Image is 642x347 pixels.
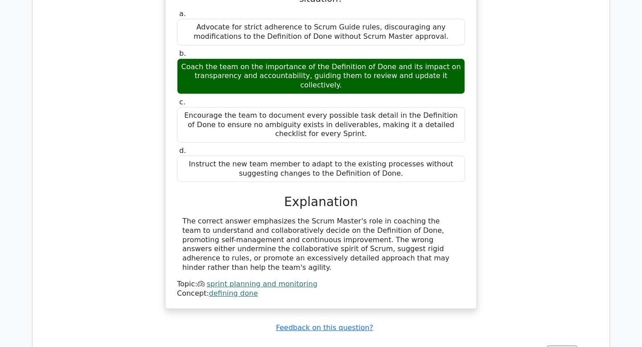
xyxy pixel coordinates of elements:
[177,280,465,289] div: Topic:
[177,58,465,94] div: Coach the team on the importance of the Definition of Done and its impact on transparency and acc...
[177,289,465,298] div: Concept:
[179,98,185,106] span: c.
[177,107,465,143] div: Encourage the team to document every possible task detail in the Definition of Done to ensure no ...
[276,323,373,332] a: Feedback on this question?
[179,9,186,18] span: a.
[177,156,465,182] div: Instruct the new team member to adapt to the existing processes without suggesting changes to the...
[182,217,460,273] div: The correct answer emphasizes the Scrum Master's role in coaching the team to understand and coll...
[179,146,186,155] span: d.
[207,280,317,288] a: sprint planning and monitoring
[209,289,258,297] a: defining done
[177,19,465,45] div: Advocate for strict adherence to Scrum Guide rules, discouraging any modifications to the Definit...
[179,49,186,58] span: b.
[182,194,460,210] h3: Explanation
